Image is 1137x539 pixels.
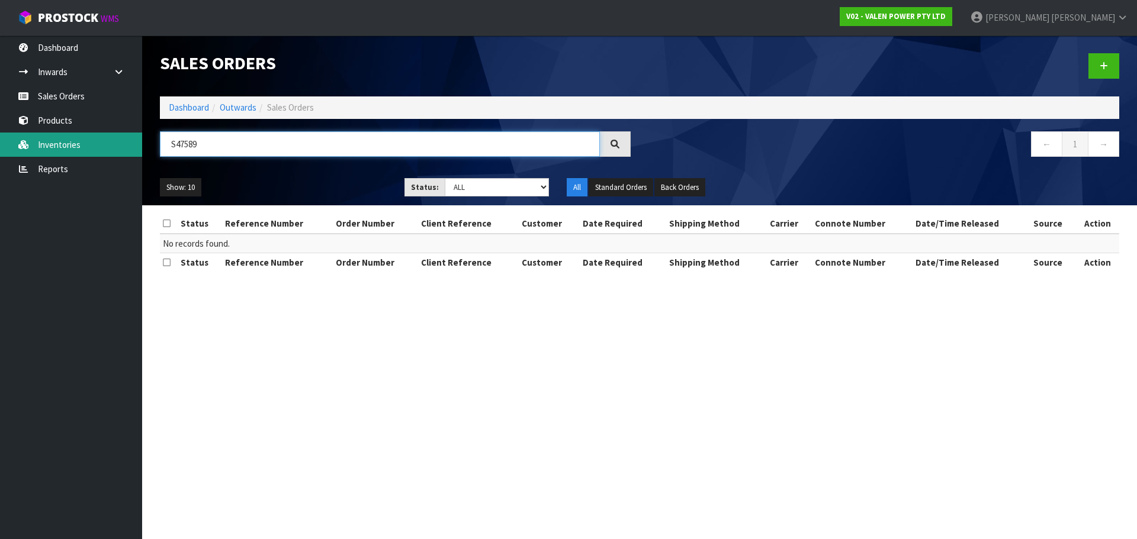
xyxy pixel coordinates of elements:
button: Back Orders [654,178,705,197]
th: Customer [519,253,580,272]
th: Order Number [333,214,418,233]
th: Customer [519,214,580,233]
th: Action [1076,253,1119,272]
td: No records found. [160,234,1119,253]
span: [PERSON_NAME] [985,12,1049,23]
th: Connote Number [812,214,913,233]
a: Dashboard [169,102,209,113]
img: cube-alt.png [18,10,33,25]
th: Carrier [767,214,812,233]
span: [PERSON_NAME] [1051,12,1115,23]
th: Source [1030,253,1077,272]
nav: Page navigation [648,131,1119,160]
th: Source [1030,214,1077,233]
a: Outwards [220,102,256,113]
th: Date/Time Released [913,214,1030,233]
a: ← [1031,131,1062,157]
th: Date Required [580,214,666,233]
th: Action [1076,214,1119,233]
th: Shipping Method [666,253,767,272]
span: ProStock [38,10,98,25]
th: Carrier [767,253,812,272]
small: WMS [101,13,119,24]
h1: Sales Orders [160,53,631,73]
strong: V02 - VALEN POWER PTY LTD [846,11,946,21]
strong: Status: [411,182,439,192]
th: Reference Number [222,253,333,272]
input: Search sales orders [160,131,600,157]
th: Shipping Method [666,214,767,233]
span: Sales Orders [267,102,314,113]
th: Client Reference [418,214,519,233]
button: All [567,178,587,197]
th: Reference Number [222,214,333,233]
a: → [1088,131,1119,157]
button: Show: 10 [160,178,201,197]
th: Status [178,214,222,233]
th: Connote Number [812,253,913,272]
th: Order Number [333,253,418,272]
button: Standard Orders [589,178,653,197]
a: 1 [1062,131,1088,157]
th: Date/Time Released [913,253,1030,272]
th: Client Reference [418,253,519,272]
th: Status [178,253,222,272]
th: Date Required [580,253,666,272]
